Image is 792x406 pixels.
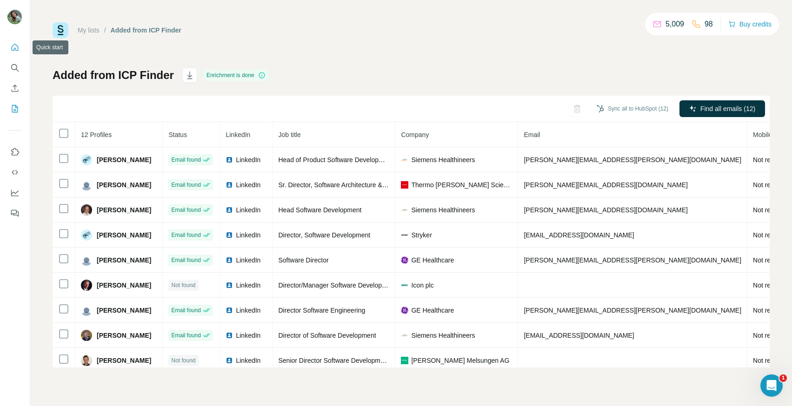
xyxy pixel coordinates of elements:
[226,256,233,264] img: LinkedIn logo
[700,104,755,113] span: Find all emails (12)
[171,181,200,189] span: Email found
[97,155,151,164] span: [PERSON_NAME]
[97,230,151,240] span: [PERSON_NAME]
[171,256,200,264] span: Email found
[236,356,260,365] span: LinkedIn
[226,206,233,214] img: LinkedIn logo
[226,131,250,138] span: LinkedIn
[7,9,22,24] img: Avatar
[81,255,92,266] img: Avatar
[104,26,106,35] li: /
[278,156,393,164] span: Head of Product Software Development
[411,205,475,215] span: Siemens Healthineers
[236,230,260,240] span: LinkedIn
[524,307,741,314] span: [PERSON_NAME][EMAIL_ADDRESS][PERSON_NAME][DOMAIN_NAME]
[81,131,112,138] span: 12 Profiles
[97,306,151,315] span: [PERSON_NAME]
[401,256,408,264] img: company-logo
[401,307,408,314] img: company-logo
[705,19,713,30] p: 98
[7,205,22,222] button: Feedback
[81,154,92,165] img: Avatar
[278,181,412,189] span: Sr. Director, Software Architecture & Research
[97,281,151,290] span: [PERSON_NAME]
[401,357,408,364] img: company-logo
[278,307,365,314] span: Director Software Engineering
[278,131,300,138] span: Job title
[171,206,200,214] span: Email found
[226,332,233,339] img: LinkedIn logo
[278,231,370,239] span: Director, Software Development
[401,206,408,214] img: company-logo
[411,255,454,265] span: GE Healthcare
[411,230,432,240] span: Stryker
[226,231,233,239] img: LinkedIn logo
[401,131,429,138] span: Company
[171,331,200,340] span: Email found
[7,80,22,97] button: Enrich CSV
[524,332,634,339] span: [EMAIL_ADDRESS][DOMAIN_NAME]
[81,179,92,190] img: Avatar
[53,68,174,83] h1: Added from ICP Finder
[97,205,151,215] span: [PERSON_NAME]
[679,100,765,117] button: Find all emails (12)
[78,26,100,34] a: My lists
[53,22,68,38] img: Surfe Logo
[728,18,772,31] button: Buy credits
[97,356,151,365] span: [PERSON_NAME]
[411,356,509,365] span: [PERSON_NAME] Melsungen AG
[524,181,687,189] span: [PERSON_NAME][EMAIL_ADDRESS][DOMAIN_NAME]
[81,305,92,316] img: Avatar
[7,184,22,201] button: Dashboard
[226,282,233,289] img: LinkedIn logo
[524,206,687,214] span: [PERSON_NAME][EMAIL_ADDRESS][DOMAIN_NAME]
[226,156,233,164] img: LinkedIn logo
[81,330,92,341] img: Avatar
[236,306,260,315] span: LinkedIn
[236,331,260,340] span: LinkedIn
[411,331,475,340] span: Siemens Healthineers
[97,331,151,340] span: [PERSON_NAME]
[524,131,540,138] span: Email
[401,156,408,164] img: company-logo
[7,100,22,117] button: My lists
[97,255,151,265] span: [PERSON_NAME]
[401,332,408,339] img: company-logo
[236,155,260,164] span: LinkedIn
[226,181,233,189] img: LinkedIn logo
[760,374,783,397] iframe: Intercom live chat
[753,131,772,138] span: Mobile
[171,281,195,289] span: Not found
[111,26,181,35] div: Added from ICP Finder
[524,231,634,239] span: [EMAIL_ADDRESS][DOMAIN_NAME]
[666,19,684,30] p: 5,009
[401,282,408,289] img: company-logo
[278,256,328,264] span: Software Director
[401,231,408,239] img: company-logo
[236,205,260,215] span: LinkedIn
[411,306,454,315] span: GE Healthcare
[226,307,233,314] img: LinkedIn logo
[171,356,195,365] span: Not found
[226,357,233,364] img: LinkedIn logo
[7,164,22,181] button: Use Surfe API
[236,281,260,290] span: LinkedIn
[411,180,512,190] span: Thermo [PERSON_NAME] Scientific
[7,59,22,76] button: Search
[524,256,741,264] span: [PERSON_NAME][EMAIL_ADDRESS][PERSON_NAME][DOMAIN_NAME]
[278,206,361,214] span: Head Software Development
[278,282,396,289] span: Director/Manager Software Development
[171,306,200,314] span: Email found
[590,102,675,116] button: Sync all to HubSpot (12)
[7,39,22,56] button: Quick start
[81,280,92,291] img: Avatar
[278,357,530,364] span: Senior Director Software Development at Invitec GmbH, a [PERSON_NAME] Company
[168,131,187,138] span: Status
[97,180,151,190] span: [PERSON_NAME]
[236,180,260,190] span: LinkedIn
[171,156,200,164] span: Email found
[7,144,22,160] button: Use Surfe on LinkedIn
[171,231,200,239] span: Email found
[81,355,92,366] img: Avatar
[278,332,376,339] span: Director of Software Development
